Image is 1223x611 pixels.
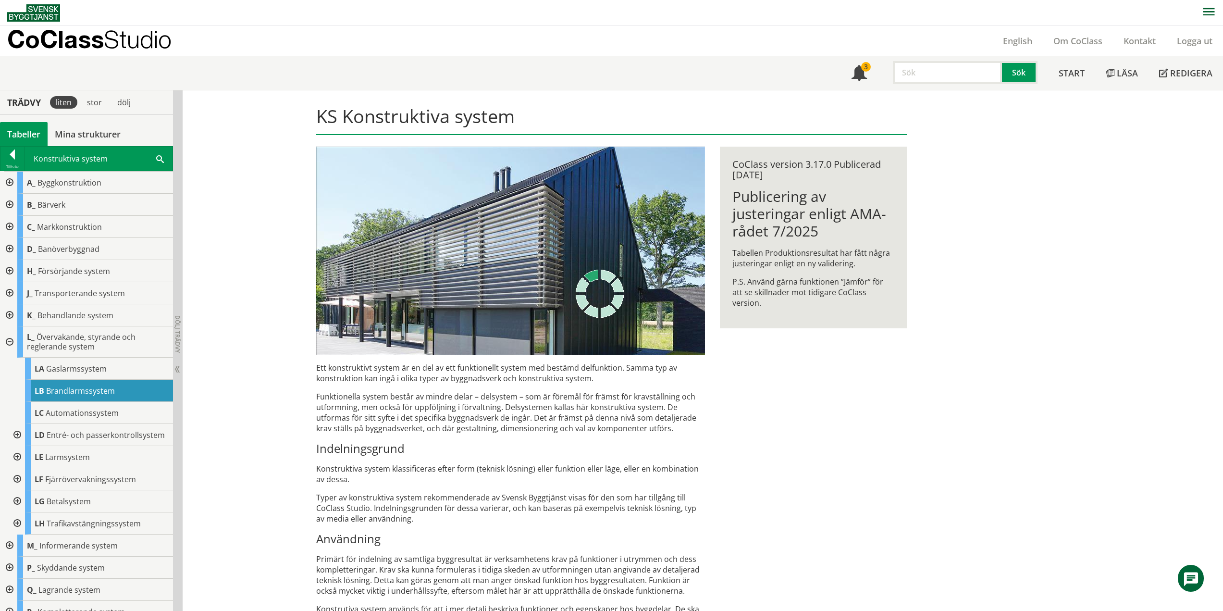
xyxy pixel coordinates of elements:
span: LF [35,474,43,485]
span: H_ [27,266,36,276]
div: dölj [111,96,136,109]
span: M_ [27,540,37,551]
span: K_ [27,310,36,321]
a: Start [1048,56,1095,90]
p: Typer av konstruktiva system rekommenderade av Svensk Byggtjänst visas för den som har tillgång t... [316,492,705,524]
span: Bärverk [37,200,65,210]
span: Dölj trädvy [173,315,182,353]
div: stor [81,96,108,109]
a: Redigera [1149,56,1223,90]
span: LD [35,430,45,440]
span: C_ [27,222,35,232]
span: Övervakande, styrande och reglerande system [27,332,136,352]
span: Automationssystem [46,408,119,418]
span: Fjärrövervakningssystem [45,474,136,485]
span: J_ [27,288,33,299]
span: Försörjande system [38,266,110,276]
h3: Användning [316,532,705,546]
span: Betalsystem [47,496,91,507]
div: Trädvy [2,97,46,108]
button: Sök [1002,61,1038,84]
span: Trafikavstängningssystem [47,518,141,529]
input: Sök [893,61,1002,84]
span: LC [35,408,44,418]
a: 3 [841,56,877,90]
span: Sök i tabellen [156,153,164,163]
span: Behandlande system [37,310,113,321]
span: LH [35,518,45,529]
div: Konstruktiva system [25,147,173,171]
a: CoClassStudio [7,26,192,56]
span: Markkonstruktion [37,222,102,232]
span: Transporterande system [35,288,125,299]
a: English [992,35,1043,47]
img: Laddar [576,270,624,318]
div: 3 [861,62,871,72]
p: Konstruktiva system klassificeras efter form (teknisk lösning) eller funktion eller läge, eller e... [316,463,705,485]
h3: Indelningsgrund [316,441,705,456]
span: L_ [27,332,35,342]
span: Informerande system [39,540,118,551]
p: Ett konstruktivt system är en del av ett funktionellt system med bestämd delfunktion. Samma typ a... [316,362,705,384]
h1: KS Konstruktiva system [316,105,907,135]
span: LG [35,496,45,507]
a: Logga ut [1166,35,1223,47]
p: CoClass [7,34,172,45]
p: Funktionella system består av mindre delar – delsystem – som är föremål för främst för krav­ställ... [316,391,705,434]
span: Redigera [1170,67,1212,79]
span: A_ [27,177,36,188]
span: Entré- och passerkontrollsystem [47,430,165,440]
span: Skyddande system [37,562,105,573]
a: Läsa [1095,56,1149,90]
span: Byggkonstruktion [37,177,101,188]
a: Kontakt [1113,35,1166,47]
span: Notifikationer [852,66,867,82]
span: LA [35,363,44,374]
span: Larmsystem [45,452,90,462]
span: Lagrande system [38,585,100,595]
a: Om CoClass [1043,35,1113,47]
div: Tillbaka [0,163,25,171]
span: Banöverbyggnad [38,244,99,254]
span: Q_ [27,585,37,595]
p: P.S. Använd gärna funktionen ”Jämför” för att se skillnader mot tidigare CoClass version. [732,276,894,308]
span: Läsa [1117,67,1138,79]
div: CoClass version 3.17.0 Publicerad [DATE] [732,159,894,180]
span: LE [35,452,43,462]
h1: Publicering av justeringar enligt AMA-rådet 7/2025 [732,188,894,240]
span: Studio [104,25,172,53]
span: Start [1059,67,1085,79]
p: Tabellen Produktionsresultat har fått några justeringar enligt en ny validering. [732,248,894,269]
a: Mina strukturer [48,122,128,146]
span: D_ [27,244,36,254]
span: P_ [27,562,35,573]
span: Gaslarmssystem [46,363,107,374]
img: Svensk Byggtjänst [7,4,60,22]
div: liten [50,96,77,109]
span: Brandlarmssystem [46,386,115,396]
span: B_ [27,200,36,210]
span: LB [35,386,44,396]
img: structural-solar-shading.jpg [316,147,705,355]
p: Primärt för indelning av samtliga byggresultat är verksamhetens krav på funktioner i ut­rym­men o... [316,554,705,596]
